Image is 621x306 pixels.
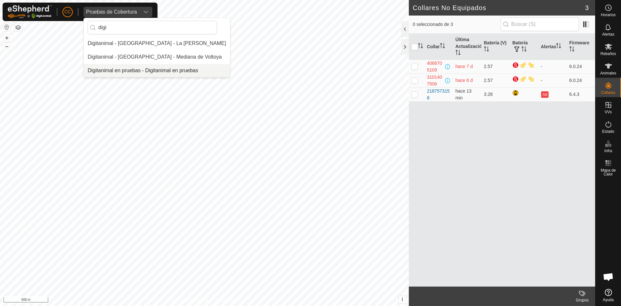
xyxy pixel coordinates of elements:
[595,286,621,304] a: Ayuda
[402,297,403,302] span: i
[567,74,595,87] td: 6.0.24
[453,34,481,60] th: Última Actualización
[88,21,217,34] input: Buscar por región, país, empresa o propiedad
[600,52,616,56] span: Rebaños
[3,34,11,42] button: +
[427,74,444,87] div: 3101407506
[455,88,472,100] span: 13 oct 2025, 10:04
[413,4,585,12] h2: Collares No Equipados
[84,51,230,63] li: Mediana de Voltoya
[88,40,226,47] div: Digitanimal - [GEOGRAPHIC_DATA] - La [PERSON_NAME]
[455,78,473,83] span: 6 oct 2025, 19:49
[604,149,612,153] span: Infra
[481,87,510,101] td: 3.28
[440,44,445,49] p-sorticon: Activar para ordenar
[585,3,589,13] span: 3
[84,64,230,77] li: Digitanimal en pruebas
[510,34,538,60] th: Batería
[139,7,152,17] div: dropdown trigger
[601,13,616,17] span: Horarios
[600,71,616,75] span: Animales
[8,5,52,18] img: Logo Gallagher
[501,17,579,31] input: Buscar (S)
[481,34,510,60] th: Batería (V)
[64,8,71,15] span: CC
[567,60,595,74] td: 6.0.24
[567,34,595,60] th: Firmware
[541,91,548,98] button: Ad
[556,44,561,49] p-sorticon: Activar para ordenar
[481,60,510,74] td: 2.57
[484,47,489,52] p-sorticon: Activar para ordenar
[216,298,238,303] a: Contáctenos
[3,23,11,31] button: Restablecer Mapa
[171,298,208,303] a: Política de Privacidad
[84,37,230,50] li: La Blaqueria
[3,42,11,50] button: –
[88,67,198,74] div: Digitanimal en pruebas - Digitanimal en pruebas
[521,47,527,52] p-sorticon: Activar para ordenar
[597,168,619,176] span: Mapa de Calor
[481,74,510,87] td: 2.57
[14,24,22,31] button: Capas del Mapa
[603,298,614,302] span: Ayuda
[538,74,567,87] td: -
[569,297,595,303] div: Grupos
[84,37,230,77] ul: Option List
[538,60,567,74] td: -
[567,87,595,101] td: 6.4.3
[602,130,614,133] span: Estado
[602,32,614,36] span: Alertas
[605,110,612,114] span: VVs
[455,64,473,69] span: 5 oct 2025, 19:34
[86,9,137,15] div: Pruebas de Cobertura
[83,7,139,17] span: Pruebas de Cobertura
[538,34,567,60] th: Alertas
[413,21,501,28] span: 0 seleccionado de 3
[455,51,461,56] p-sorticon: Activar para ordenar
[427,88,450,101] div: 2187573158
[424,34,453,60] th: Collar
[599,267,618,287] div: Chat abierto
[418,44,423,49] p-sorticon: Activar para ordenar
[399,296,406,303] button: i
[601,91,615,95] span: Collares
[88,53,222,61] div: Digitanimal - [GEOGRAPHIC_DATA] - Mediana de Voltoya
[569,47,574,52] p-sorticon: Activar para ordenar
[427,60,444,74] div: 4066705109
